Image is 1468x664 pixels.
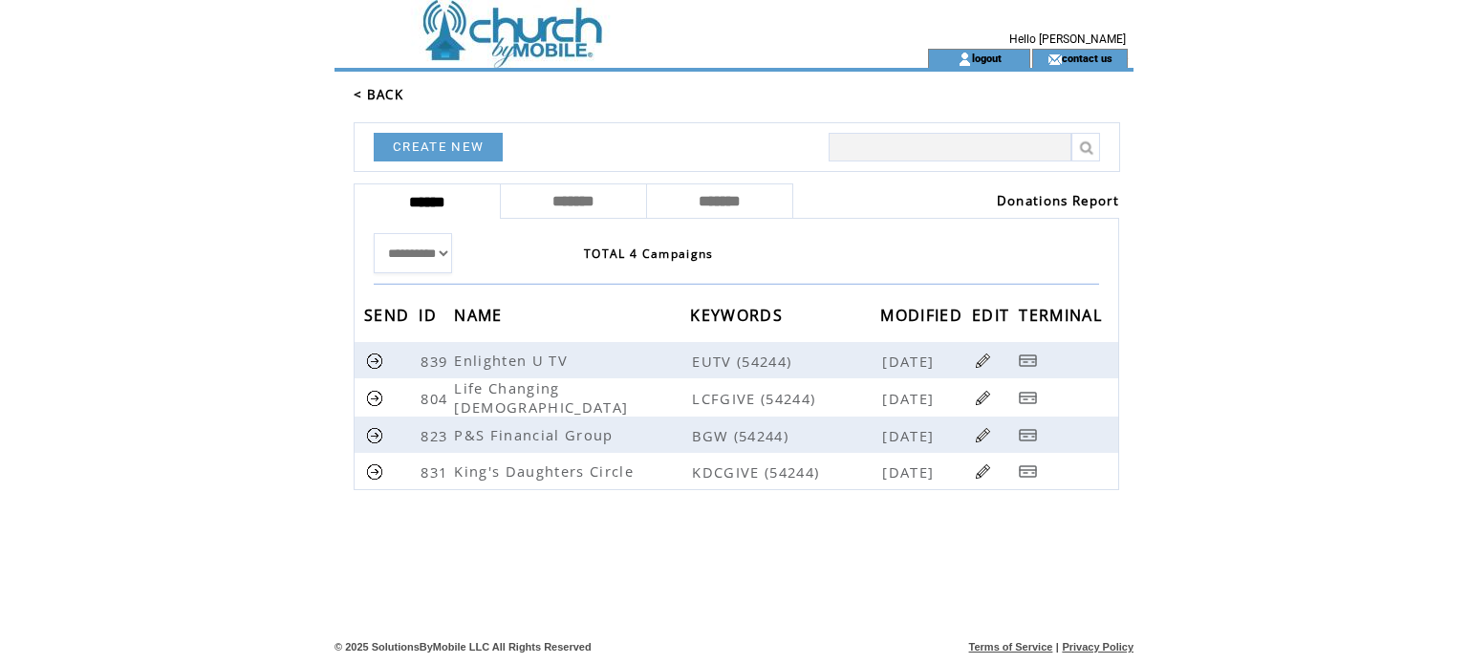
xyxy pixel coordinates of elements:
[880,300,967,335] span: MODIFIED
[354,86,403,103] a: < BACK
[958,52,972,67] img: account_icon.gif
[882,352,939,371] span: [DATE]
[421,462,452,482] span: 831
[454,300,507,335] span: NAME
[1062,641,1133,653] a: Privacy Policy
[421,426,452,445] span: 823
[421,389,452,408] span: 804
[335,641,592,653] span: © 2025 SolutionsByMobile LLC All Rights Reserved
[690,300,788,335] span: KEYWORDS
[419,309,442,320] a: ID
[880,309,967,320] a: MODIFIED
[364,300,414,335] span: SEND
[1009,32,1126,46] span: Hello [PERSON_NAME]
[882,426,939,445] span: [DATE]
[454,351,572,370] span: Enlighten U TV
[997,192,1119,209] a: Donations Report
[882,462,939,482] span: [DATE]
[419,300,442,335] span: ID
[1056,641,1059,653] span: |
[690,309,788,320] a: KEYWORDS
[692,352,878,371] span: EUTV (54244)
[421,352,452,371] span: 839
[374,133,503,161] a: CREATE NEW
[454,309,507,320] a: NAME
[692,389,878,408] span: LCFGIVE (54244)
[454,425,617,444] span: P&S Financial Group
[692,426,878,445] span: BGW (54244)
[584,246,714,262] span: TOTAL 4 Campaigns
[1062,52,1112,64] a: contact us
[972,300,1014,335] span: EDIT
[882,389,939,408] span: [DATE]
[972,52,1002,64] a: logout
[692,462,878,482] span: KDCGIVE (54244)
[1047,52,1062,67] img: contact_us_icon.gif
[454,378,633,417] span: Life Changing [DEMOGRAPHIC_DATA]
[454,461,638,481] span: King's Daughters Circle
[969,641,1053,653] a: Terms of Service
[1019,300,1107,335] span: TERMINAL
